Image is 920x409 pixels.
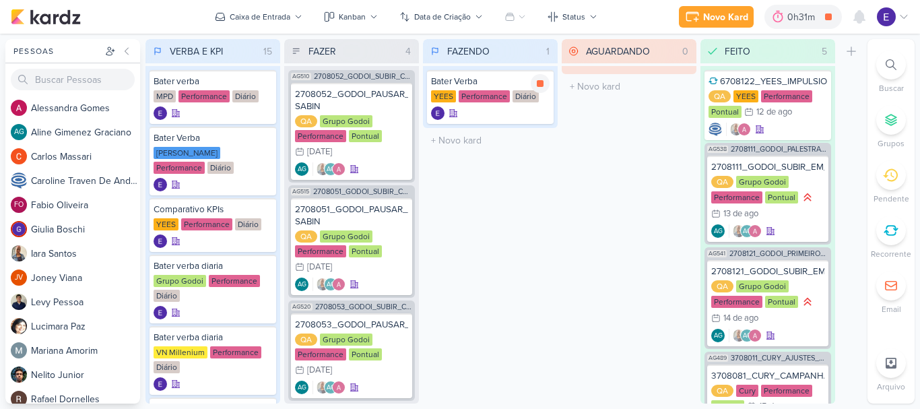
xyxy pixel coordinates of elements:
[729,123,743,136] img: Iara Santos
[711,265,824,278] div: 2708121_GODOI_SUBIR_EM_PERFORMANCE_ENEM_VITAL
[295,130,346,142] div: Performance
[209,275,260,287] div: Performance
[765,191,798,203] div: Pontual
[736,385,758,397] div: Cury
[878,137,905,150] p: Grupos
[31,295,140,309] div: L e v y P e s s o a
[677,44,694,59] div: 0
[426,131,555,150] input: + Novo kard
[154,234,167,248] div: Criador(a): Eduardo Quaresma
[295,278,308,291] div: Aline Gimenez Graciano
[748,329,762,342] img: Alessandra Gomes
[711,191,762,203] div: Performance
[154,106,167,120] img: Eduardo Quaresma
[564,77,694,96] input: + Novo kard
[711,329,725,342] div: Criador(a): Aline Gimenez Graciano
[154,90,176,102] div: MPD
[210,346,261,358] div: Performance
[154,147,220,159] div: [PERSON_NAME]
[400,44,416,59] div: 4
[707,146,728,153] span: AG538
[732,224,746,238] img: Iara Santos
[154,106,167,120] div: Criador(a): Eduardo Quaresma
[295,162,308,176] div: Aline Gimenez Graciano
[431,75,550,88] div: Bater Verba
[298,282,306,288] p: AG
[11,342,27,358] img: Mariana Amorim
[295,203,408,228] div: 2708051_GODOI_PAUSAR_ANUNCIO_AB SABIN
[709,106,742,118] div: Pontual
[154,306,167,319] div: Criador(a): Eduardo Quaresma
[295,348,346,360] div: Performance
[711,224,725,238] div: Criador(a): Aline Gimenez Graciano
[541,44,555,59] div: 1
[787,10,819,24] div: 0h31m
[431,90,456,102] div: YEES
[743,333,752,340] p: AG
[11,221,27,237] img: Giulia Boschi
[871,248,911,260] p: Recorrente
[327,282,335,288] p: AG
[154,306,167,319] img: Eduardo Quaresma
[711,224,725,238] div: Aline Gimenez Graciano
[709,90,731,102] div: QA
[711,329,725,342] div: Aline Gimenez Graciano
[324,162,337,176] div: Aline Gimenez Graciano
[731,354,828,362] span: 3708011_CURY_AJUSTES_CAMPANHAS_RJ_AGOSTO
[313,278,346,291] div: Colaboradores: Iara Santos, Aline Gimenez Graciano, Alessandra Gomes
[154,162,205,174] div: Performance
[711,296,762,308] div: Performance
[320,334,372,346] div: Grupo Godoi
[801,191,814,204] div: Prioridade Alta
[332,278,346,291] img: Alessandra Gomes
[740,224,754,238] div: Aline Gimenez Graciano
[154,178,167,191] div: Criador(a): Eduardo Quaresma
[723,210,758,218] div: 13 de ago
[11,245,27,261] img: Iara Santos
[154,346,207,358] div: VN Millenium
[709,123,722,136] img: Caroline Traven De Andrade
[459,90,510,102] div: Performance
[709,123,722,136] div: Criador(a): Caroline Traven De Andrade
[11,69,135,90] input: Buscar Pessoas
[11,270,27,286] div: Joney Viana
[320,230,372,243] div: Grupo Godoi
[154,275,206,287] div: Grupo Godoi
[154,132,272,144] div: Bater Verba
[349,130,382,142] div: Pontual
[295,88,408,113] div: 2708052_GODOI_PAUSAR_ANUNCIO_ALBERT SABIN
[11,100,27,116] img: Alessandra Gomes
[316,381,329,394] img: Iara Santos
[714,333,723,340] p: AG
[729,250,828,257] span: 2708121_GODOI_PRIMEIRO_LUGAR_ENEM_VITAL
[295,381,308,394] div: Aline Gimenez Graciano
[714,228,723,235] p: AG
[307,366,332,375] div: [DATE]
[733,90,758,102] div: YEES
[31,319,140,334] div: L u c i m a r a P a z
[882,303,901,315] p: Email
[154,361,180,373] div: Diário
[11,318,27,334] img: Lucimara Paz
[327,166,335,173] p: AG
[154,218,178,230] div: YEES
[349,348,382,360] div: Pontual
[14,129,24,136] p: AG
[737,123,751,136] img: Alessandra Gomes
[258,44,277,59] div: 15
[295,278,308,291] div: Criador(a): Aline Gimenez Graciano
[295,245,346,257] div: Performance
[232,90,259,102] div: Diário
[11,148,27,164] img: Carlos Massari
[729,329,762,342] div: Colaboradores: Iara Santos, Aline Gimenez Graciano, Alessandra Gomes
[879,82,904,94] p: Buscar
[31,198,140,212] div: F a b i o O l i v e i r a
[707,354,728,362] span: AG489
[11,9,81,25] img: kardz.app
[307,148,332,156] div: [DATE]
[154,290,180,302] div: Diário
[14,201,24,209] p: FO
[316,278,329,291] img: Iara Santos
[11,197,27,213] div: Fabio Oliveira
[314,73,412,80] span: 2708052_GODOI_SUBIR_CONTEUDO_SOCIAL_EM_PERFORMANCE_SABIN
